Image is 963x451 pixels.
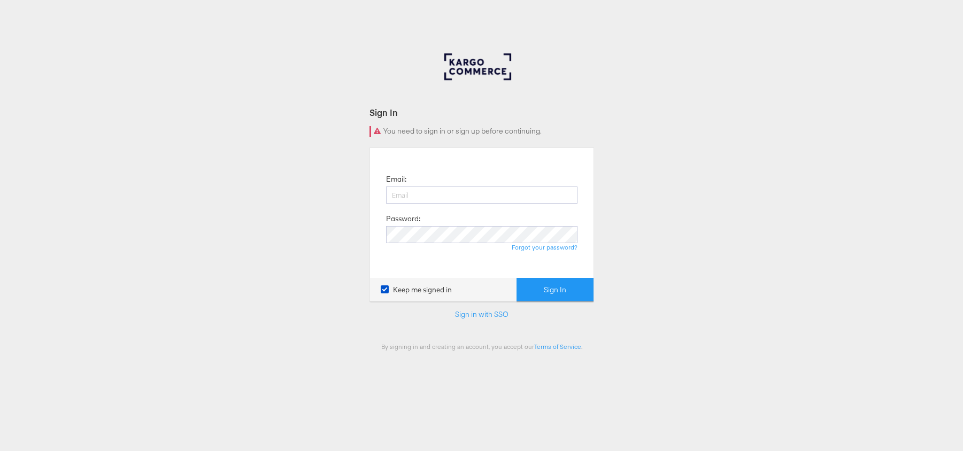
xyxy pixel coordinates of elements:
div: By signing in and creating an account, you accept our . [369,343,594,351]
a: Forgot your password? [512,243,577,251]
input: Email [386,186,577,204]
button: Sign In [517,278,594,302]
label: Password: [386,214,420,224]
a: Terms of Service [534,343,581,351]
div: You need to sign in or sign up before continuing. [369,126,594,137]
a: Sign in with SSO [455,309,509,319]
label: Email: [386,174,406,184]
div: Sign In [369,106,594,119]
label: Keep me signed in [381,285,452,295]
